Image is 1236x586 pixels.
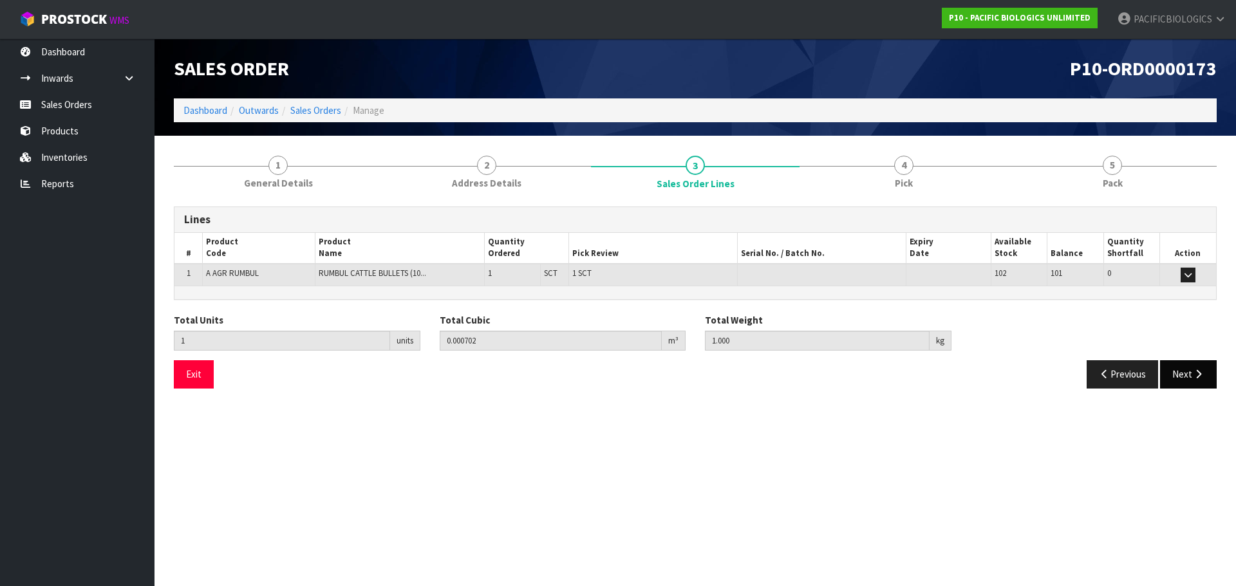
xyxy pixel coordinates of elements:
[109,14,129,26] small: WMS
[183,104,227,116] a: Dashboard
[353,104,384,116] span: Manage
[174,233,203,264] th: #
[895,176,913,190] span: Pick
[187,268,191,279] span: 1
[174,313,223,327] label: Total Units
[174,56,289,80] span: Sales Order
[995,268,1006,279] span: 102
[19,11,35,27] img: cube-alt.png
[738,233,906,264] th: Serial No. / Batch No.
[488,268,492,279] span: 1
[268,156,288,175] span: 1
[477,156,496,175] span: 2
[203,233,315,264] th: Product Code
[1159,233,1216,264] th: Action
[894,156,913,175] span: 4
[906,233,991,264] th: Expiry Date
[174,360,214,388] button: Exit
[206,268,259,279] span: A AGR RUMBUL
[1047,233,1103,264] th: Balance
[244,176,313,190] span: General Details
[440,313,490,327] label: Total Cubic
[1107,268,1111,279] span: 0
[315,233,484,264] th: Product Name
[1103,233,1159,264] th: Quantity Shortfall
[1103,156,1122,175] span: 5
[184,214,1206,226] h3: Lines
[390,331,420,351] div: units
[930,331,951,351] div: kg
[290,104,341,116] a: Sales Orders
[544,268,557,279] span: SCT
[484,233,568,264] th: Quantity Ordered
[686,156,705,175] span: 3
[568,233,737,264] th: Pick Review
[1070,56,1217,80] span: P10-ORD0000173
[657,177,735,190] span: Sales Order Lines
[572,268,592,279] span: 1 SCT
[705,313,763,327] label: Total Weight
[41,11,107,28] span: ProStock
[991,233,1047,264] th: Available Stock
[174,331,390,351] input: Total Units
[949,12,1091,23] strong: P10 - PACIFIC BIOLOGICS UNLIMITED
[705,331,930,351] input: Total Weight
[174,197,1217,398] span: Sales Order Lines
[1134,13,1212,25] span: PACIFICBIOLOGICS
[1103,176,1123,190] span: Pack
[1087,360,1159,388] button: Previous
[1051,268,1062,279] span: 101
[1160,360,1217,388] button: Next
[239,104,279,116] a: Outwards
[319,268,426,279] span: RUMBUL CATTLE BULLETS (10...
[440,331,662,351] input: Total Cubic
[452,176,521,190] span: Address Details
[662,331,686,351] div: m³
